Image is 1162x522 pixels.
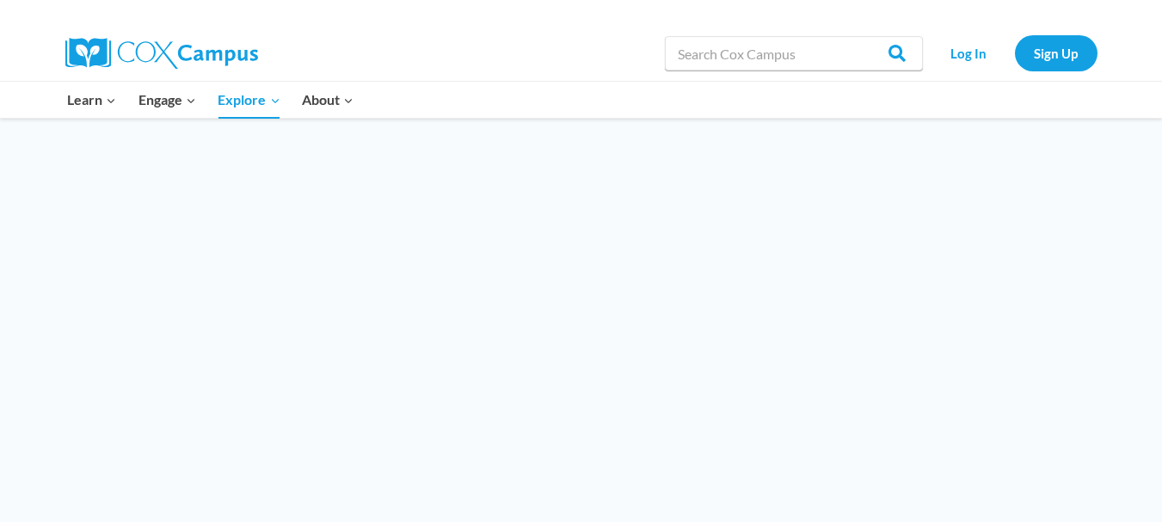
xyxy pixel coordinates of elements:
[218,89,280,111] span: Explore
[138,89,196,111] span: Engage
[931,35,1097,71] nav: Secondary Navigation
[665,36,923,71] input: Search Cox Campus
[65,38,258,69] img: Cox Campus
[67,89,116,111] span: Learn
[931,35,1006,71] a: Log In
[1015,35,1097,71] a: Sign Up
[302,89,354,111] span: About
[57,82,365,118] nav: Primary Navigation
